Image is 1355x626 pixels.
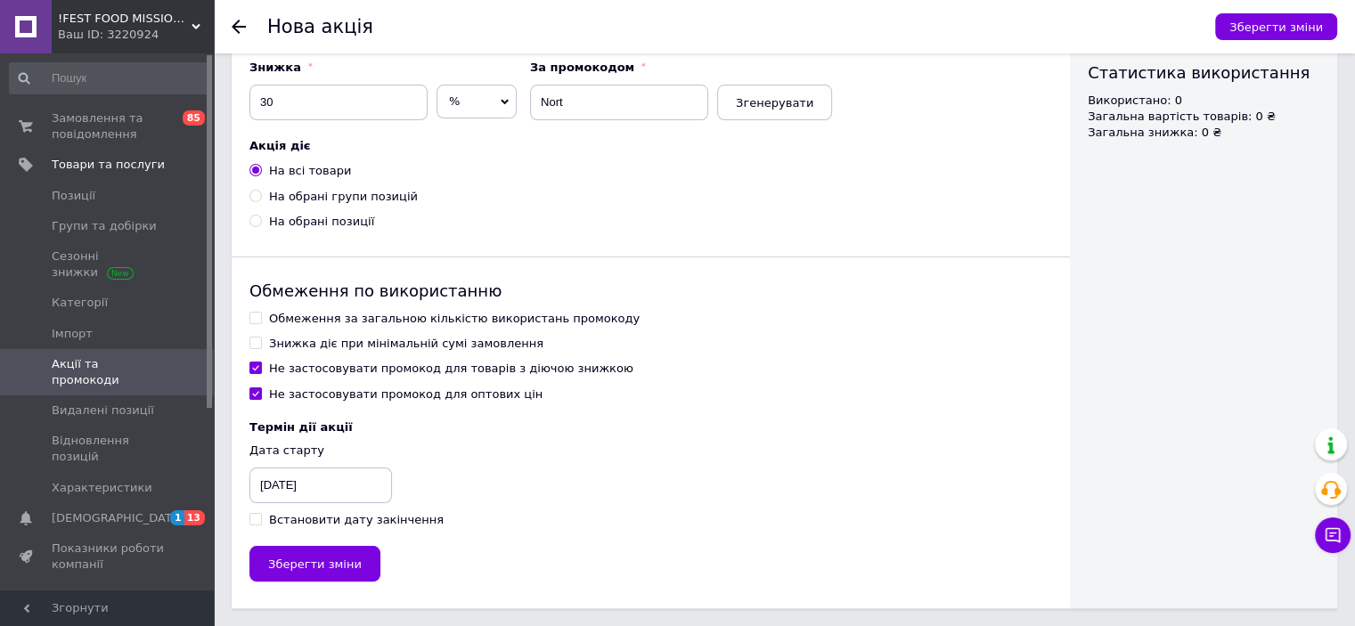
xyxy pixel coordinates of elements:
[249,280,1052,302] div: Обмеження по використанню
[269,512,444,528] div: Встановити дату закінчення
[1229,20,1323,34] span: Зберегти зміни
[530,85,708,120] input: Наприклад: Промокод_травень
[52,510,184,526] span: [DEMOGRAPHIC_DATA]
[249,420,1052,434] label: Термін дії акції
[52,433,165,465] span: Відновлення позицій
[1088,125,1319,141] li: Загальна знижка: 0 ₴
[530,60,832,76] label: За промокодом
[1088,109,1319,125] li: Загальна вартість товарів: 0 ₴
[249,60,517,76] label: Знижка
[269,163,351,179] div: На всі товари
[1315,517,1351,553] button: Чат з покупцем
[269,214,374,230] div: На обрані позиції
[269,311,640,327] div: Обмеження за загальною кількістю використань промокоду
[717,85,832,120] button: Згенерувати
[52,218,157,234] span: Групи та добірки
[52,402,154,419] span: Видалені позиції
[52,295,108,311] span: Категорії
[267,16,373,37] h1: Нова акція
[52,110,165,142] span: Замовлення та повідомлення
[52,157,165,173] span: Товари та послуги
[269,361,633,377] div: Не застосовувати промокод для товарів з діючою знижкою
[52,188,95,204] span: Позиції
[736,96,813,110] span: Згенерувати
[1088,93,1319,109] li: Використано: 0
[52,587,165,619] span: Панель управління
[1215,13,1337,40] button: Зберегти зміни
[269,189,418,205] div: На обрані групи позицій
[170,510,184,525] span: 1
[183,110,205,126] span: 85
[52,541,165,573] span: Показники роботи компанії
[269,386,543,402] div: Не застосовувати промокод для оптових цін
[449,94,460,108] span: %
[52,326,93,342] span: Імпорт
[249,546,380,581] button: Зберегти зміни
[232,20,246,34] div: Повернутися назад
[1088,61,1319,84] div: Статистика використання
[58,27,214,43] div: Ваш ID: 3220924
[249,443,1052,459] div: Дата старту
[269,336,543,352] div: Знижка діє при мінімальній сумі замовлення
[249,138,1052,154] label: Акція діє
[52,480,152,496] span: Характеристики
[52,248,165,280] span: Сезонні знижки
[58,11,192,27] span: !FEST FOOD MISSION (ex. Green Tramps)
[9,62,210,94] input: Пошук
[52,356,165,388] span: Акції та промокоди
[184,510,205,525] span: 13
[268,557,362,571] span: Зберегти зміни
[249,85,428,120] input: Наприклад: 1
